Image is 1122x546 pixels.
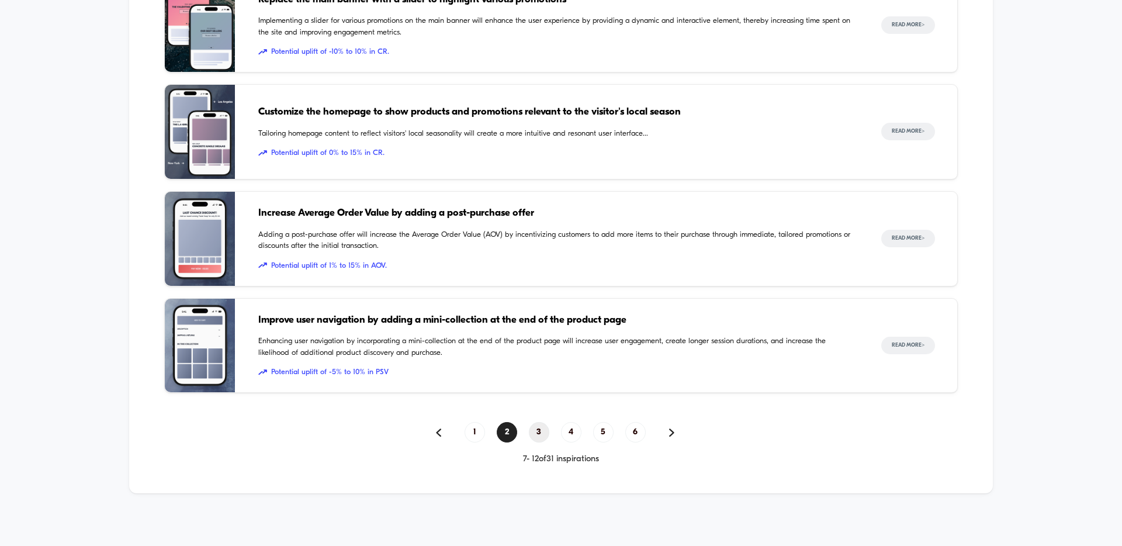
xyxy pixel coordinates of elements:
[258,367,858,378] span: Potential uplift of -5% to 10% in PSV
[164,454,958,464] div: 7 - 12 of 31 inspirations
[881,123,935,140] button: Read More>
[165,299,235,393] img: Enhancing user navigation by incorporating a mini-collection at the end of the product page will ...
[258,128,858,140] span: Tailoring homepage content to reflect visitors' local seasonality will create a more intuitive an...
[465,422,485,443] span: 1
[258,313,858,328] span: Improve user navigation by adding a mini-collection at the end of the product page
[165,192,235,286] img: Adding a post-purchase offer will increase the Average Order Value (AOV) by incentivizing custome...
[258,336,858,358] span: Enhancing user navigation by incorporating a mini-collection at the end of the product page will ...
[625,422,646,443] span: 6
[258,15,858,38] span: Implementing a slider for various promotions on the main banner will enhance the user experience ...
[258,46,858,58] span: Potential uplift of -10% to 10% in CR.
[497,422,517,443] span: 2
[258,105,858,120] span: Customize the homepage to show products and promotions relevant to the visitor's local season
[593,422,614,443] span: 5
[561,422,581,443] span: 4
[258,147,858,159] span: Potential uplift of 0% to 15% in CR.
[669,428,674,437] img: pagination forward
[881,230,935,247] button: Read More>
[881,337,935,354] button: Read More>
[881,16,935,34] button: Read More>
[258,260,858,272] span: Potential uplift of 1% to 15% in AOV.
[258,229,858,252] span: Adding a post-purchase offer will increase the Average Order Value (AOV) by incentivizing custome...
[165,85,235,179] img: Tailoring homepage content to reflect visitors' local seasonality will create a more intuitive an...
[258,206,858,221] span: Increase Average Order Value by adding a post-purchase offer
[529,422,549,443] span: 3
[436,428,441,437] img: pagination back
